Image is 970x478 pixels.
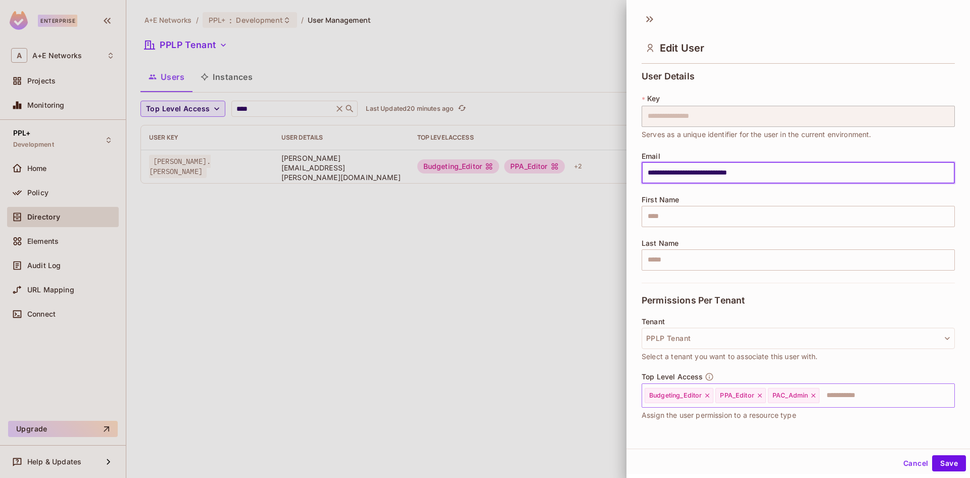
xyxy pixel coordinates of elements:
[715,388,766,403] div: PPA_Editor
[642,196,680,204] span: First Name
[642,295,745,306] span: Permissions Per Tenant
[642,328,955,349] button: PPLP Tenant
[642,410,796,421] span: Assign the user permission to a resource type
[932,455,966,471] button: Save
[645,388,713,403] div: Budgeting_Editor
[899,455,932,471] button: Cancel
[642,239,678,247] span: Last Name
[642,129,871,140] span: Serves as a unique identifier for the user in the current environment.
[642,373,703,381] span: Top Level Access
[720,392,754,400] span: PPA_Editor
[642,152,660,160] span: Email
[772,392,808,400] span: PAC_Admin
[949,394,951,396] button: Open
[660,42,704,54] span: Edit User
[647,95,660,103] span: Key
[649,392,702,400] span: Budgeting_Editor
[642,318,665,326] span: Tenant
[768,388,819,403] div: PAC_Admin
[642,351,817,362] span: Select a tenant you want to associate this user with.
[642,71,695,81] span: User Details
